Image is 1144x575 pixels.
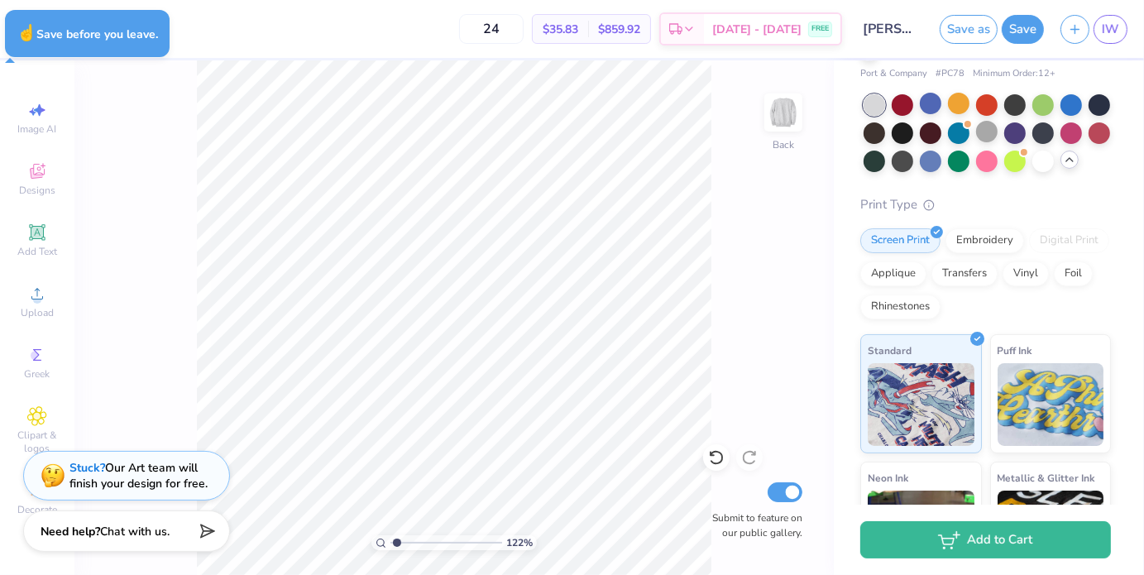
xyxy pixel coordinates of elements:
span: Decorate [17,503,57,516]
span: Add Text [17,245,57,258]
span: Clipart & logos [8,429,66,455]
span: Image AI [18,122,57,136]
div: Rhinestones [860,295,941,319]
span: $859.92 [598,21,640,38]
img: Standard [868,363,974,446]
span: [DATE] - [DATE] [712,21,802,38]
span: Minimum Order: 12 + [973,67,1055,81]
img: Back [767,96,800,129]
span: Standard [868,342,912,359]
span: Port & Company [860,67,927,81]
span: Neon Ink [868,469,908,486]
span: Upload [21,306,54,319]
img: Metallic & Glitter Ink [998,491,1104,573]
span: Designs [19,184,55,197]
button: Add to Cart [860,521,1111,558]
input: Untitled Design [850,12,931,46]
div: Digital Print [1029,228,1109,253]
span: Greek [25,367,50,381]
div: Print Type [860,195,1111,214]
div: Screen Print [860,228,941,253]
strong: Need help? [41,524,100,539]
div: Embroidery [945,228,1024,253]
div: Vinyl [1003,261,1049,286]
span: IW [1102,20,1119,39]
span: # PC78 [936,67,965,81]
button: Save [1002,15,1044,44]
span: FREE [811,23,829,35]
label: Submit to feature on our public gallery. [703,510,802,540]
span: Chat with us. [100,524,170,539]
span: Puff Ink [998,342,1032,359]
a: IW [1094,15,1127,44]
strong: Stuck? [69,460,105,476]
span: 122 % [506,535,533,550]
input: – – [459,14,524,44]
div: Back [773,137,794,152]
span: Metallic & Glitter Ink [998,469,1095,486]
div: Transfers [931,261,998,286]
button: Save as [940,15,998,44]
span: $35.83 [543,21,578,38]
img: Neon Ink [868,491,974,573]
div: Applique [860,261,926,286]
img: Puff Ink [998,363,1104,446]
div: Our Art team will finish your design for free. [69,460,208,491]
div: Foil [1054,261,1093,286]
